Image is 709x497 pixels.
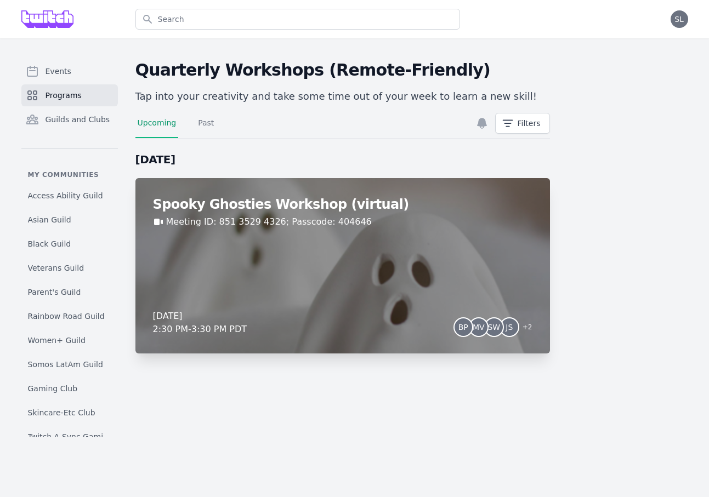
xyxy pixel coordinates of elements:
p: My communities [21,170,118,179]
span: MV [473,323,485,331]
span: BP [458,323,468,331]
span: Access Ability Guild [28,190,103,201]
a: Upcoming [135,117,179,138]
span: Veterans Guild [28,262,84,273]
span: Somos LatAm Guild [28,359,103,370]
span: Skincare-Etc Club [28,407,95,418]
span: Parent's Guild [28,287,81,298]
a: Guilds and Clubs [21,108,118,130]
span: Gaming Club [28,383,78,394]
input: Search [135,9,460,30]
button: SL [671,10,688,28]
span: SW [487,323,500,331]
span: Women+ Guild [28,335,86,346]
span: Black Guild [28,238,71,249]
a: Asian Guild [21,210,118,230]
span: + 2 [516,321,532,336]
span: Programs [46,90,82,101]
a: Meeting ID: 851 3529 4326; Passcode: 404646 [166,215,372,228]
p: Tap into your creativity and take some time out of your week to learn a new skill! [135,89,550,104]
h2: Quarterly Workshops (Remote-Friendly) [135,60,550,80]
h2: Spooky Ghosties Workshop (virtual) [153,196,532,213]
a: Skincare-Etc Club [21,403,118,422]
a: Access Ability Guild [21,186,118,205]
img: Grove [21,10,74,28]
a: Past [196,117,216,138]
nav: Sidebar [21,60,118,437]
span: SL [674,15,684,23]
span: Guilds and Clubs [46,114,110,125]
a: Programs [21,84,118,106]
button: Unsubscribe [473,115,491,132]
span: Rainbow Road Guild [28,311,105,322]
a: Women+ Guild [21,330,118,350]
button: Filters [495,113,550,134]
h2: [DATE] [135,152,550,167]
a: Twitch A-Sync Gaming (TAG) Club [21,427,118,447]
a: Gaming Club [21,379,118,398]
span: Events [46,66,71,77]
span: JS [506,323,513,331]
a: Rainbow Road Guild [21,306,118,326]
a: Black Guild [21,234,118,254]
a: Somos LatAm Guild [21,355,118,374]
a: Spooky Ghosties Workshop (virtual)Meeting ID: 851 3529 4326; Passcode: 404646[DATE]2:30 PM-3:30 P... [135,178,550,353]
a: Parent's Guild [21,282,118,302]
div: [DATE] 2:30 PM - 3:30 PM PDT [153,310,247,336]
span: Twitch A-Sync Gaming (TAG) Club [28,431,111,442]
span: Asian Guild [28,214,71,225]
a: Events [21,60,118,82]
a: Veterans Guild [21,258,118,278]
